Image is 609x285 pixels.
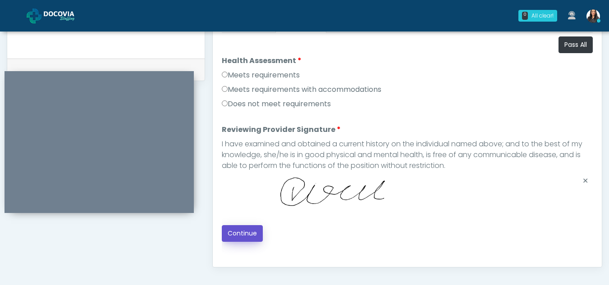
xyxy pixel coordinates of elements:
[222,86,228,92] input: Meets requirements with accommodations
[222,225,263,242] button: Continue
[222,99,331,109] label: Does not meet requirements
[222,100,228,106] input: Does not meet requirements
[586,9,600,23] img: Viral Patel
[559,36,593,53] button: Pass All
[531,12,554,20] div: All clear!
[222,139,593,171] div: I have examined and obtained a current history on the individual named above; and to the best of ...
[222,55,302,66] label: Health Assessment
[522,12,528,20] div: 0
[27,1,89,30] a: Docovia
[222,72,228,77] input: Meets requirements
[7,4,34,31] button: Open LiveChat chat widget
[222,171,407,214] img: 9lL1OFAAAABklEQVQDAOvILlhGF7pFAAAAAElFTkSuQmCC
[27,9,41,23] img: Docovia
[222,124,341,135] label: Reviewing Provider Signature
[44,11,89,20] img: Docovia
[222,84,381,95] label: Meets requirements with accommodations
[5,82,194,213] iframe: To enrich screen reader interactions, please activate Accessibility in Grammarly extension settings
[222,70,300,81] label: Meets requirements
[513,6,563,25] a: 0 All clear!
